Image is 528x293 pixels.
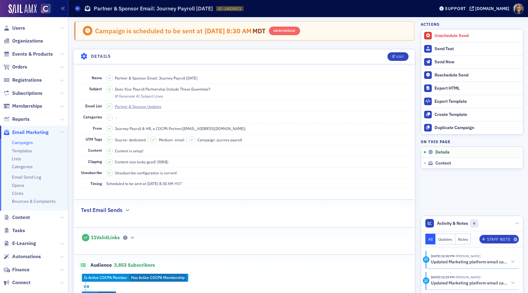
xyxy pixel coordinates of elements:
button: Send Now [421,55,523,69]
button: All [425,234,436,244]
span: Finance [12,266,30,273]
span: Memberships [12,103,42,109]
span: Subscriptions [12,90,42,97]
a: Tasks [3,227,25,234]
span: Content [88,148,102,153]
div: [DOMAIN_NAME] [475,6,509,11]
span: Content [12,214,30,221]
span: 11 Valid Links [91,235,120,241]
div: Create Template [435,112,520,117]
span: Tasks [12,227,25,234]
a: Campaigns [12,140,33,145]
span: E-Learning [12,240,36,247]
div: Campaign is scheduled to be sent at [95,27,203,35]
span: 8:30 AM [226,27,251,35]
div: Generate AI Subject Lines [119,95,163,98]
h4: Details [91,53,111,60]
button: Duplicate Campaign [421,121,523,134]
a: Memberships [3,103,42,109]
span: From [93,126,102,131]
a: Finance [3,266,30,273]
span: Connect [12,279,31,286]
button: [DOMAIN_NAME] [470,6,512,11]
button: Notes [455,234,471,244]
a: Bounces & Complaints [12,198,56,204]
span: Activity & Notes [437,220,468,227]
a: Opens [12,183,24,188]
h5: Updated Marketing platform email campaign: Partner & Sponsor Email: Journey Payroll [DATE] [431,280,509,286]
span: Automations [12,253,41,260]
span: Lauren Standiford [455,275,480,279]
button: Updates [435,234,455,244]
span: Details [435,150,449,155]
span: Categories [83,114,102,119]
span: Email Marketing [12,129,49,136]
a: Create Template [421,108,523,121]
span: 8:30 AM [159,181,173,186]
a: Clicks [12,191,24,196]
span: MDT [173,181,182,186]
h2: Test Email Sends [81,206,123,214]
div: Send Test [435,46,520,52]
span: 3,853 Subscribers [114,262,155,268]
a: E-Learning [3,240,36,247]
a: Templates [12,148,32,154]
h4: Actions [421,21,440,27]
span: [DATE] [147,181,159,186]
span: Name [92,75,102,80]
span: Unsubscribe configuration is correct! [115,170,177,176]
a: Email Send Log [12,174,41,180]
button: Generate AI Subject Lines [115,93,163,98]
a: Organizations [3,38,43,44]
a: Connect [3,279,31,286]
button: Updated Marketing platform email campaign: Partner & Sponsor Email: Journey Payroll [DATE] [431,259,515,265]
a: Registrations [3,77,42,83]
span: Scheduled to be sent at [106,181,146,186]
h1: Partner & Sponsor Email: Journey Payroll [DATE] [94,5,213,12]
div: Unschedule Send [435,33,520,39]
span: 0 [470,220,478,227]
a: Events & Products [3,51,53,57]
span: – [108,115,110,120]
span: Profile [513,3,524,14]
a: Content [3,214,30,221]
span: Content [435,161,451,166]
a: View Homepage [37,4,50,14]
button: Send Test [421,42,523,55]
div: Export Template [435,99,520,104]
span: Email List [85,103,102,108]
button: Updated Marketing platform email campaign: Partner & Sponsor Email: Journey Payroll [DATE] [431,280,515,286]
a: Lists [12,156,21,161]
h5: Updated Marketing platform email campaign: Partner & Sponsor Email: Journey Payroll [DATE] [431,259,509,265]
span: Audience [79,261,112,269]
span: Subject [89,86,102,91]
span: — [115,115,118,120]
span: Events & Products [12,51,53,57]
span: Registrations [12,77,42,83]
span: EC-14020011 [218,6,241,11]
span: Orders [12,64,27,70]
span: Reports [12,116,30,123]
span: Lauren Standiford [455,254,480,258]
a: Subscriptions [3,90,42,97]
button: Edit [387,52,409,61]
a: Reports [3,116,30,123]
div: Send Now [435,59,520,65]
img: SailAMX [41,4,50,13]
span: Partner & Sponsor Email: Journey Payroll [DATE] [115,75,197,81]
div: Staff Note [487,238,510,241]
span: Medium: email [159,137,184,143]
span: Unsubscribe [81,170,102,175]
a: Automations [3,253,41,260]
span: Clipping [88,159,102,164]
a: Orders [3,64,27,70]
a: Export HTML [421,82,523,95]
span: Organizations [12,38,43,44]
span: Source: dedicated [115,137,146,143]
img: SailAMX [9,4,37,14]
a: Partner & Sponsor Updates [115,104,167,109]
time: 9/8/2025 12:30 PM [431,254,455,258]
time: 9/8/2025 12:29 PM [431,275,455,279]
div: Reschedule Send [435,72,520,78]
button: Staff Note [479,235,519,243]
